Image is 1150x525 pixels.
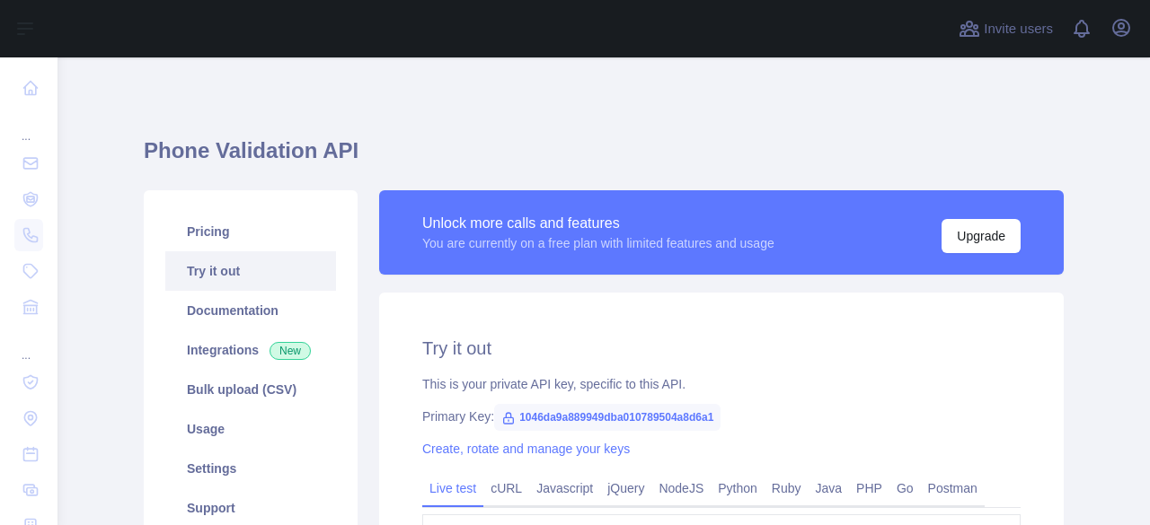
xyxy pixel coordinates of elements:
[600,474,651,503] a: jQuery
[165,449,336,488] a: Settings
[14,108,43,144] div: ...
[483,474,529,503] a: cURL
[144,136,1064,179] h1: Phone Validation API
[711,474,765,503] a: Python
[765,474,809,503] a: Ruby
[889,474,921,503] a: Go
[984,19,1053,39] span: Invite users
[494,404,721,431] span: 1046da9a889949dba010789504a8d6a1
[422,375,1021,393] div: This is your private API key, specific to this API.
[942,219,1021,253] button: Upgrade
[165,251,336,291] a: Try it out
[921,474,985,503] a: Postman
[14,327,43,363] div: ...
[529,474,600,503] a: Javascript
[422,474,483,503] a: Live test
[422,407,1021,425] div: Primary Key:
[955,14,1057,43] button: Invite users
[849,474,889,503] a: PHP
[809,474,850,503] a: Java
[422,213,774,234] div: Unlock more calls and features
[165,409,336,449] a: Usage
[422,234,774,252] div: You are currently on a free plan with limited features and usage
[165,212,336,251] a: Pricing
[165,291,336,330] a: Documentation
[422,336,1021,361] h2: Try it out
[165,370,336,409] a: Bulk upload (CSV)
[422,442,630,456] a: Create, rotate and manage your keys
[165,330,336,370] a: Integrations New
[651,474,711,503] a: NodeJS
[270,342,311,360] span: New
